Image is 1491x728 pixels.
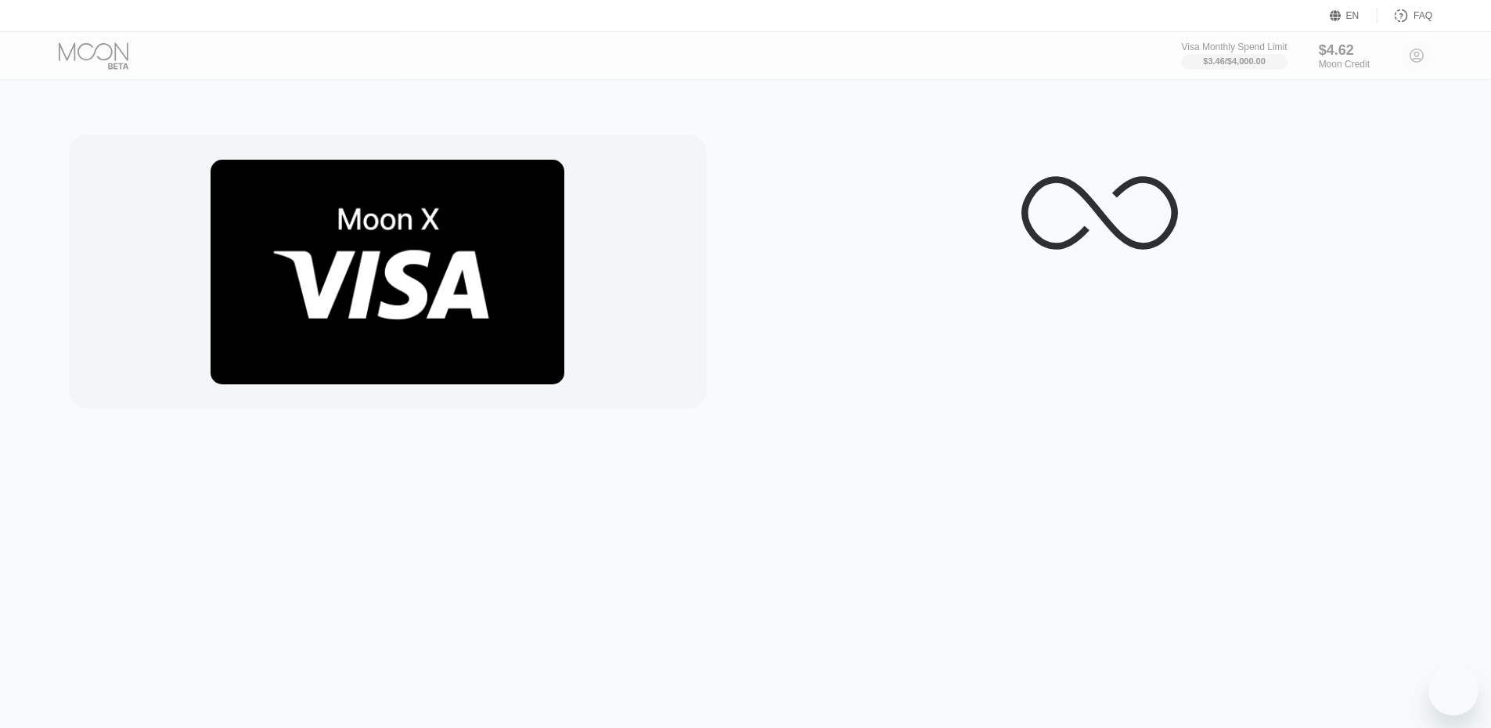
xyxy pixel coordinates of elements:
div: FAQ [1378,8,1432,23]
div: EN [1346,10,1360,21]
div: Visa Monthly Spend Limit [1181,41,1287,52]
div: $3.46 / $4,000.00 [1203,56,1266,66]
iframe: Button to launch messaging window [1428,665,1478,715]
div: FAQ [1414,10,1432,21]
div: EN [1330,8,1378,23]
div: Visa Monthly Spend Limit$3.46/$4,000.00 [1181,41,1287,70]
